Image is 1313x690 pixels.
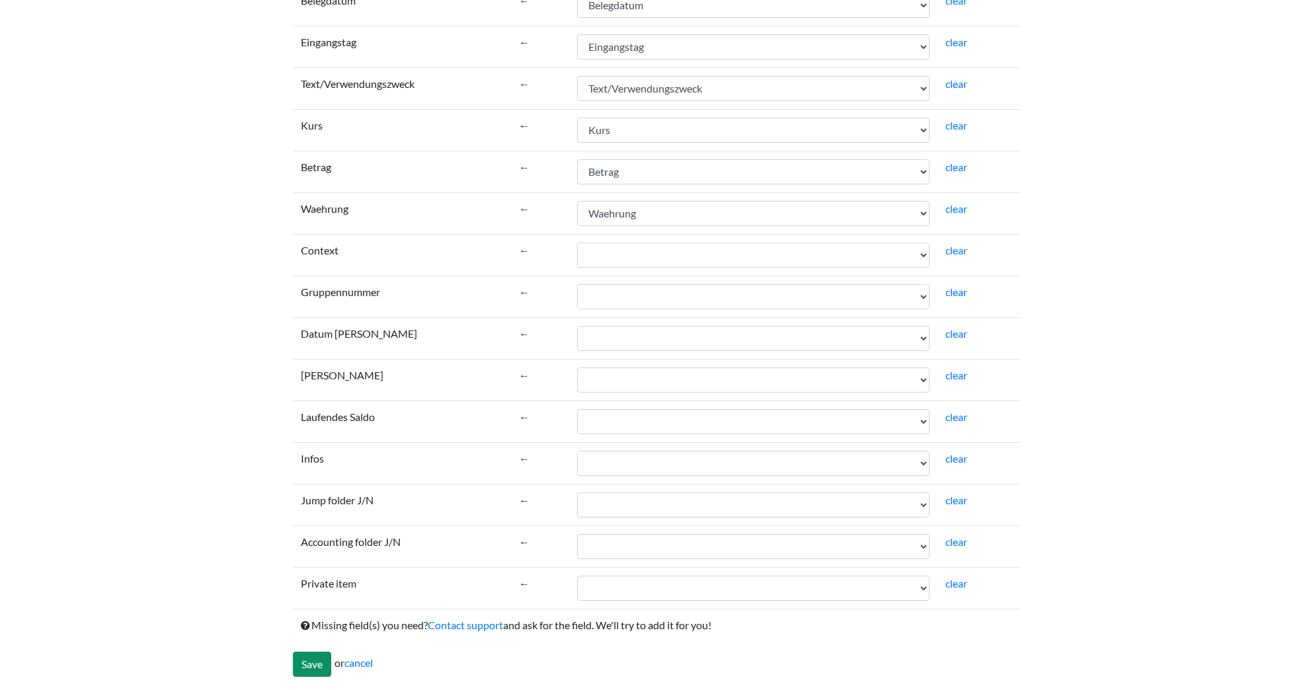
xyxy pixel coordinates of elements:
td: ← [511,151,569,192]
div: or [293,652,1020,677]
a: clear [945,452,967,465]
label: [PERSON_NAME] [301,367,383,383]
td: ← [511,442,569,484]
a: clear [945,494,967,506]
label: Laufendes Saldo [301,409,375,425]
td: ← [511,567,569,609]
a: clear [945,119,967,132]
a: Contact support [428,619,503,631]
td: ← [511,359,569,401]
td: ← [511,317,569,359]
label: Accounting folder J/N [301,534,401,550]
a: clear [945,327,967,340]
a: clear [945,161,967,173]
td: ← [511,67,569,109]
label: Text/Verwendungszweck [301,76,415,92]
a: clear [945,535,967,548]
td: ← [511,484,569,525]
td: ← [511,276,569,317]
label: Waehrung [301,201,348,217]
td: ← [511,234,569,276]
td: ← [511,26,569,67]
td: ← [511,192,569,234]
td: ← [511,401,569,442]
a: clear [945,244,967,256]
label: Eingangstag [301,34,356,50]
input: Save [293,652,331,677]
a: clear [945,369,967,381]
a: clear [945,77,967,90]
label: Jump folder J/N [301,492,374,508]
label: Gruppennummer [301,284,380,300]
td: ← [511,525,569,567]
a: clear [945,286,967,298]
a: clear [945,202,967,215]
a: clear [945,577,967,590]
iframe: Drift Widget Chat Controller [1247,624,1297,674]
label: Kurs [301,118,323,134]
label: Betrag [301,159,331,175]
a: cancel [344,656,373,669]
label: Context [301,243,338,258]
a: clear [945,36,967,48]
label: Private item [301,576,356,592]
td: Missing field(s) you need? and ask for the field. We'll try to add it for you! [293,609,1020,641]
a: clear [945,410,967,423]
label: Infos [301,451,324,467]
label: Datum [PERSON_NAME] [301,326,417,342]
td: ← [511,109,569,151]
